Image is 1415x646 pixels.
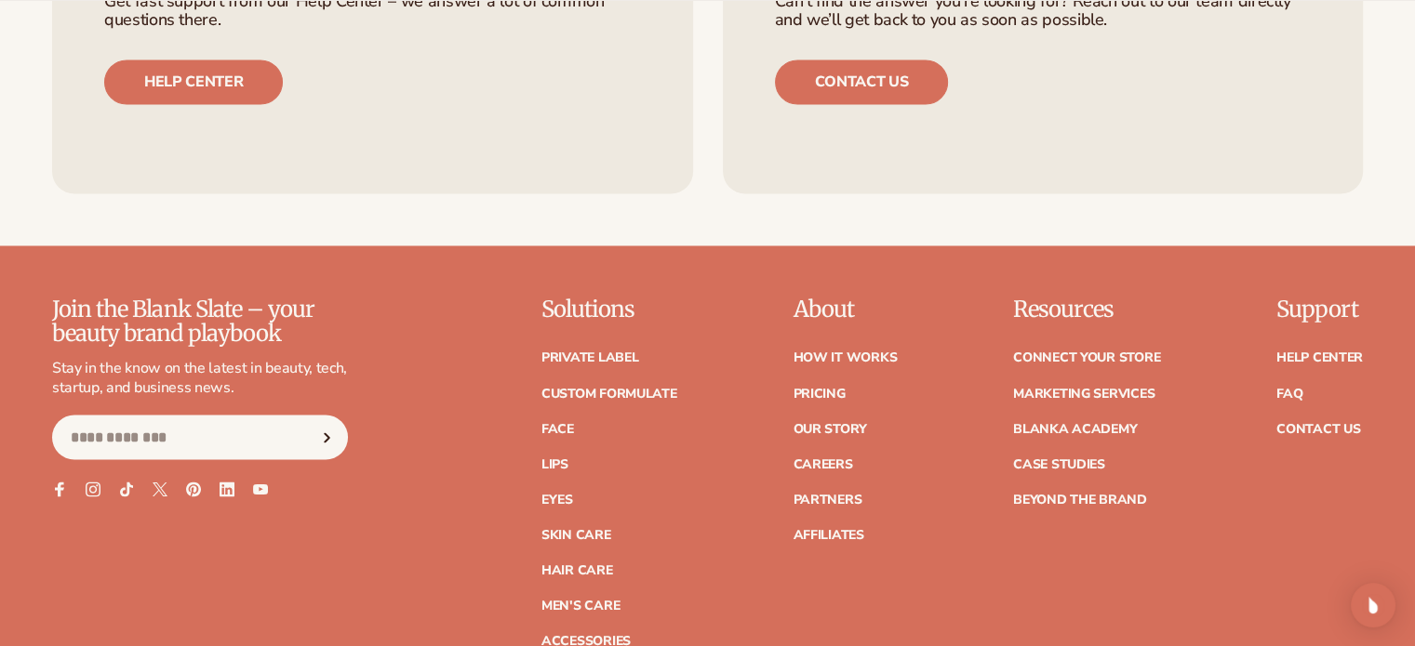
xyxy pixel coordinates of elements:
div: Open Intercom Messenger [1351,583,1395,627]
a: Help center [104,59,283,104]
a: FAQ [1276,387,1302,400]
a: Custom formulate [541,387,677,400]
a: Case Studies [1013,457,1105,470]
a: Private label [541,351,638,364]
button: Subscribe [306,415,347,459]
a: How It Works [793,351,897,364]
a: Men's Care [541,599,620,612]
a: Contact us [775,59,949,104]
p: Join the Blank Slate – your beauty brand playbook [52,297,348,347]
a: Lips [541,457,568,470]
a: Marketing services [1013,387,1155,400]
a: Blanka Academy [1013,422,1137,435]
a: Help Center [1276,351,1363,364]
p: Resources [1013,297,1160,322]
a: Affiliates [793,528,863,541]
p: Stay in the know on the latest in beauty, tech, startup, and business news. [52,358,348,397]
a: Contact Us [1276,422,1360,435]
a: Beyond the brand [1013,493,1147,506]
p: About [793,297,897,322]
a: Connect your store [1013,351,1160,364]
a: Face [541,422,574,435]
a: Hair Care [541,563,612,576]
a: Careers [793,457,852,470]
p: Support [1276,297,1363,322]
a: Our Story [793,422,866,435]
a: Pricing [793,387,845,400]
a: Partners [793,493,861,506]
a: Eyes [541,493,573,506]
a: Skin Care [541,528,610,541]
p: Solutions [541,297,677,322]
